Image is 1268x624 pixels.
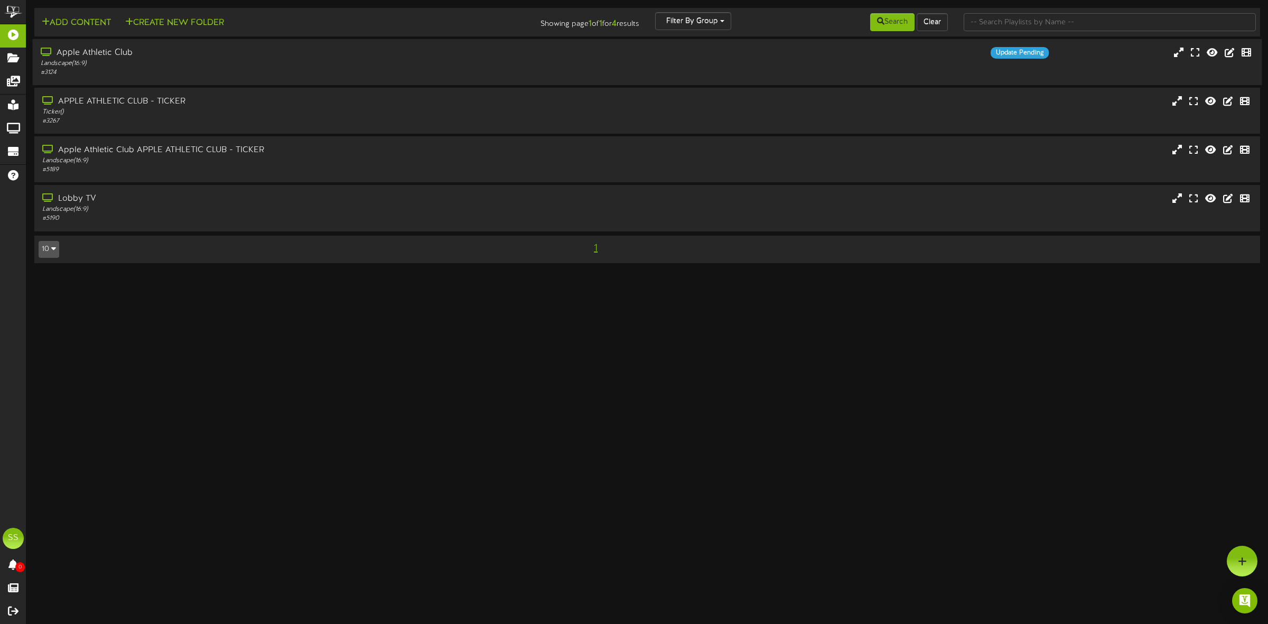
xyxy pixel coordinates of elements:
[15,562,25,572] span: 0
[655,12,731,30] button: Filter By Group
[42,156,537,165] div: Landscape ( 16:9 )
[39,16,114,30] button: Add Content
[42,96,537,108] div: APPLE ATHLETIC CLUB - TICKER
[42,144,537,156] div: Apple Athletic Club APPLE ATHLETIC CLUB - TICKER
[42,117,537,126] div: # 3267
[42,108,537,117] div: Ticker ( )
[41,68,537,77] div: # 3124
[42,193,537,205] div: Lobby TV
[42,205,537,214] div: Landscape ( 16:9 )
[122,16,227,30] button: Create New Folder
[612,19,617,29] strong: 4
[3,528,24,549] div: SS
[1232,588,1257,613] div: Open Intercom Messenger
[599,19,602,29] strong: 1
[870,13,915,31] button: Search
[991,47,1049,59] div: Update Pending
[41,47,537,59] div: Apple Athletic Club
[41,59,537,68] div: Landscape ( 16:9 )
[39,241,59,258] button: 10
[917,13,948,31] button: Clear
[964,13,1256,31] input: -- Search Playlists by Name --
[42,165,537,174] div: # 5189
[442,12,647,30] div: Showing page of for results
[591,243,600,254] span: 1
[42,214,537,223] div: # 5190
[589,19,592,29] strong: 1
